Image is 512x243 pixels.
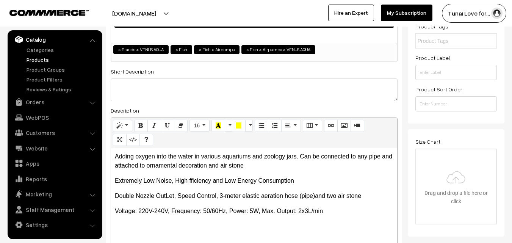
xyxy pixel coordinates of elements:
[241,45,315,54] li: Fish > Airpumps > VENUS AQUA
[268,120,282,132] button: Ordered list (CTRL+SHIFT+NUM8)
[9,126,100,140] a: Customers
[232,120,246,132] button: Background Color
[115,152,393,170] p: Adding oxygen into the water in various aquariums and zoology jars. Can be connected to any pipe ...
[245,120,253,132] button: More Color
[9,218,100,232] a: Settings
[134,120,148,132] button: Bold (CTRL+B)
[25,46,100,54] a: Categories
[113,134,127,146] button: Full Screen
[328,5,374,21] a: Hire an Expert
[194,122,200,129] span: 16
[246,46,249,53] span: ×
[9,157,100,170] a: Apps
[9,10,89,16] img: COMMMERCE
[115,191,393,201] p: Double Nozzle OutLet, Speed Control, 3-meter elastic aeration hose (pipe)and two air stone
[25,66,100,74] a: Product Groups
[9,141,100,155] a: Website
[189,120,210,132] button: Font Size
[9,33,100,46] a: Catalog
[491,8,503,19] img: user
[174,120,188,132] button: Remove Font Style (CTRL+\)
[111,67,154,75] label: Short Description
[126,134,140,146] button: Code View
[415,96,497,111] input: Enter Number
[255,120,268,132] button: Unordered list (CTRL+SHIFT+NUM7)
[199,46,202,53] span: ×
[113,45,169,54] li: Brands > VENUS AQUA
[415,65,497,80] input: Enter Label
[25,85,100,93] a: Reviews & Ratings
[351,120,364,132] button: Video
[9,8,76,17] a: COMMMERCE
[115,207,393,216] p: Voltage: 220V-240V, Frequency: 50/60Hz, Power: 5W, Max. Output: 2x3L/min
[415,85,462,93] label: Product Sort Order
[161,120,174,132] button: Underline (CTRL+U)
[115,176,393,185] p: Extremely Low Noise, High fficiency and Low Energy Consumption
[113,120,132,132] button: Style
[175,46,178,53] span: ×
[324,120,338,132] button: Link (CTRL+K)
[418,37,484,45] input: Product Tags
[211,120,225,132] button: Recent Color
[225,120,232,132] button: More Color
[415,138,440,146] label: Size Chart
[139,134,153,146] button: Help
[442,4,506,23] button: Tunai Love for…
[9,187,100,201] a: Marketing
[171,45,192,54] li: Fish
[25,56,100,64] a: Products
[194,45,240,54] li: Fish > Airpumps
[111,107,139,114] label: Description
[86,4,183,23] button: [DOMAIN_NAME]
[9,111,100,124] a: WebPOS
[381,5,432,21] a: My Subscription
[25,75,100,83] a: Product Filters
[9,203,100,216] a: Staff Management
[9,95,100,109] a: Orders
[147,120,161,132] button: Italic (CTRL+I)
[415,54,450,62] label: Product Label
[303,120,322,132] button: Table
[9,172,100,186] a: Reports
[337,120,351,132] button: Picture
[118,46,121,53] span: ×
[281,120,301,132] button: Paragraph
